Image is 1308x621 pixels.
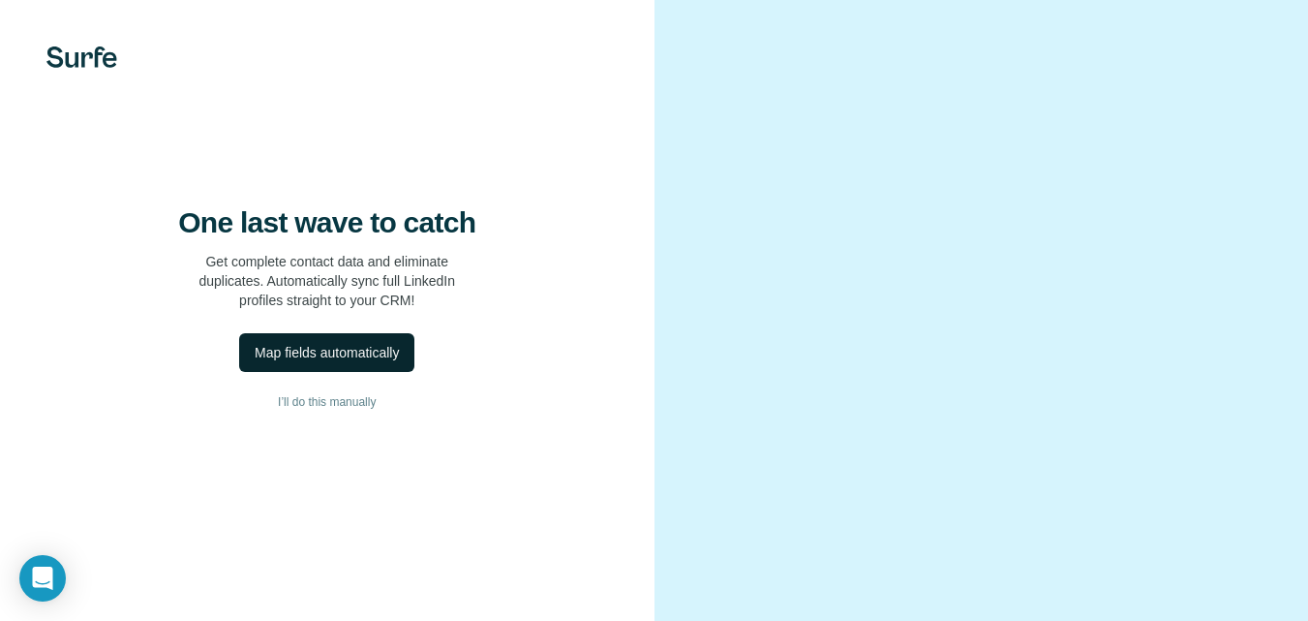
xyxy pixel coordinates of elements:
[46,47,117,68] img: Surfe's logo
[19,555,66,602] div: Open Intercom Messenger
[255,343,399,362] div: Map fields automatically
[198,252,455,310] p: Get complete contact data and eliminate duplicates. Automatically sync full LinkedIn profiles str...
[39,388,616,417] button: I’ll do this manually
[278,393,376,411] span: I’ll do this manually
[178,205,475,240] h4: One last wave to catch
[239,333,414,372] button: Map fields automatically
